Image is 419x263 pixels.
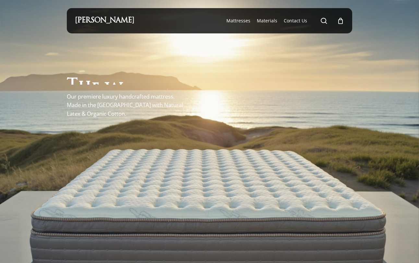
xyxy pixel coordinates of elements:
span: e [91,81,100,97]
span: W [105,83,123,99]
span: h [78,79,91,95]
h1: The Windsor [67,69,187,85]
nav: Main Menu [223,8,344,33]
p: Our premiere luxury handcrafted mattress. Made in the [GEOGRAPHIC_DATA] with Natural Latex & Orga... [67,92,187,119]
a: Contact Us [284,18,307,24]
a: Mattresses [226,18,250,24]
a: [PERSON_NAME] [75,17,134,24]
a: Materials [257,18,277,24]
span: T [67,78,78,94]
